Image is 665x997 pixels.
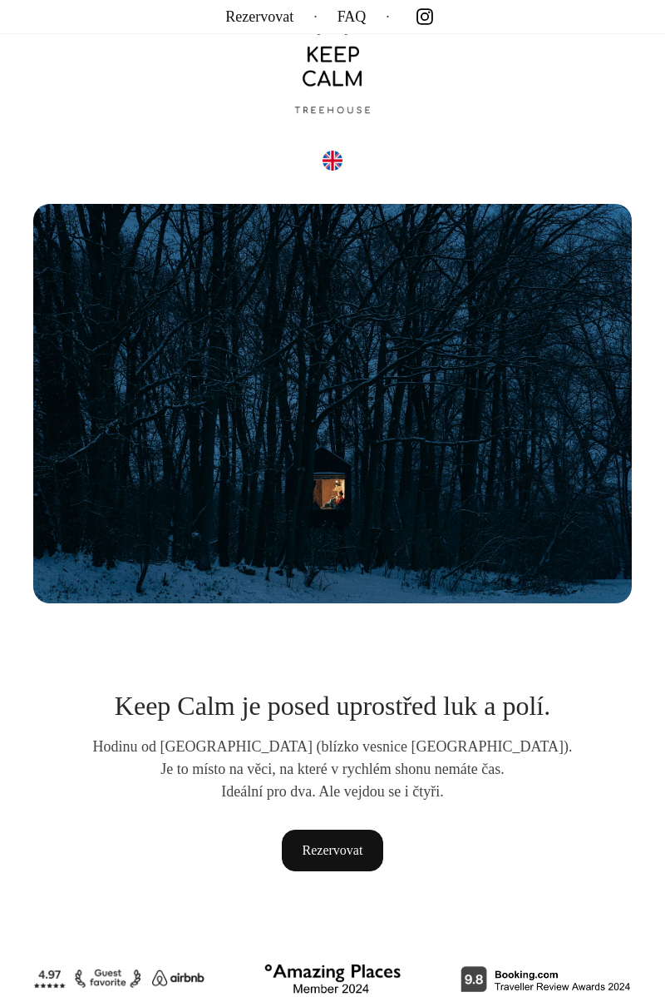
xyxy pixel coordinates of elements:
img: 9.8 Booking.com Traveller Review Awards 2024 [460,965,632,992]
p: Je to místo na věci, na které v rychlém shonu nemáte čas. [66,758,598,781]
p: Hodinu od [GEOGRAPHIC_DATA] (blízko vesnice [GEOGRAPHIC_DATA]). [66,736,598,758]
h2: Keep Calm je posed uprostřed luk a polí. [33,690,632,722]
img: Airbnb Guest Favorite 4.97 [33,969,205,989]
p: Ideální pro dva. Ale vejdou se i čtyři. [66,781,598,803]
a: Rezervovat [282,830,384,871]
img: Switch to English [323,151,342,171]
img: Útulná boudička na kuří kožce [33,204,632,603]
